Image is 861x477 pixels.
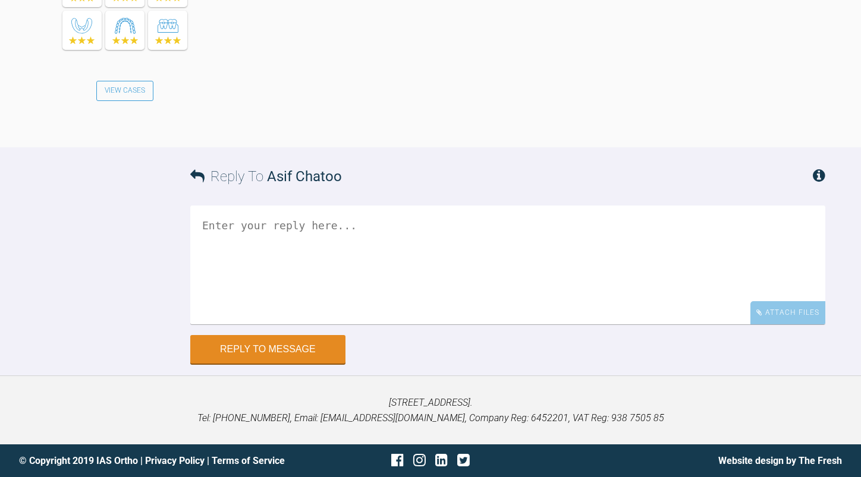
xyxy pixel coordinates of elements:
h3: Reply To [190,165,342,188]
a: Terms of Service [212,455,285,466]
a: Privacy Policy [145,455,205,466]
div: © Copyright 2019 IAS Ortho | | [19,453,293,469]
p: [STREET_ADDRESS]. Tel: [PHONE_NUMBER], Email: [EMAIL_ADDRESS][DOMAIN_NAME], Company Reg: 6452201,... [19,395,842,425]
a: View Cases [96,81,153,101]
button: Reply to Message [190,335,345,364]
a: Website design by The Fresh [718,455,842,466]
span: Asif Chatoo [267,168,342,185]
div: Attach Files [750,301,825,324]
